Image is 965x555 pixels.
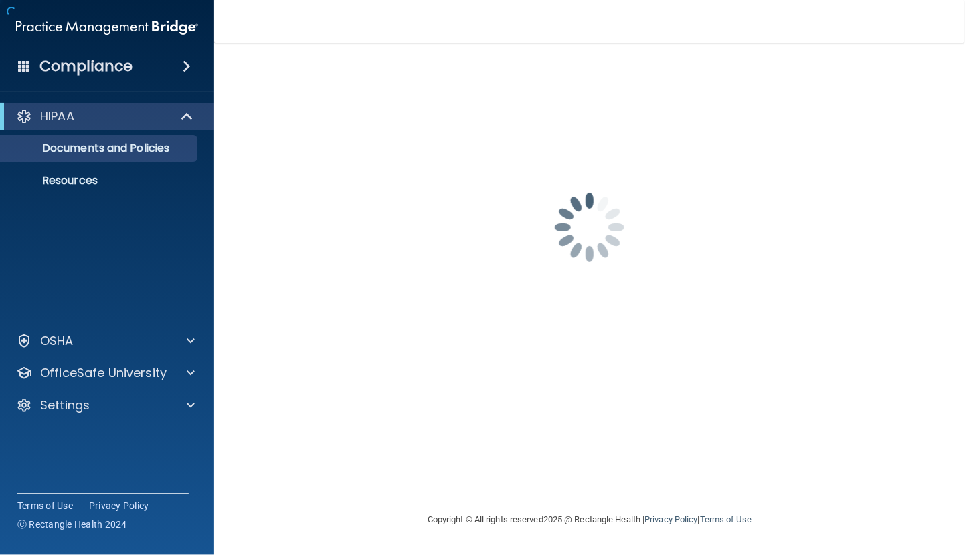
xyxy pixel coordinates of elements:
[40,333,74,349] p: OSHA
[89,499,149,512] a: Privacy Policy
[700,514,752,524] a: Terms of Use
[17,499,73,512] a: Terms of Use
[39,57,133,76] h4: Compliance
[16,333,195,349] a: OSHA
[16,365,195,381] a: OfficeSafe University
[40,397,90,413] p: Settings
[40,108,74,124] p: HIPAA
[17,518,127,531] span: Ⓒ Rectangle Health 2024
[9,174,191,187] p: Resources
[40,365,167,381] p: OfficeSafe University
[16,397,195,413] a: Settings
[345,498,834,541] div: Copyright © All rights reserved 2025 @ Rectangle Health | |
[16,108,194,124] a: HIPAA
[523,160,656,294] img: spinner.e123f6fc.gif
[9,142,191,155] p: Documents and Policies
[644,514,697,524] a: Privacy Policy
[16,14,198,41] img: PMB logo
